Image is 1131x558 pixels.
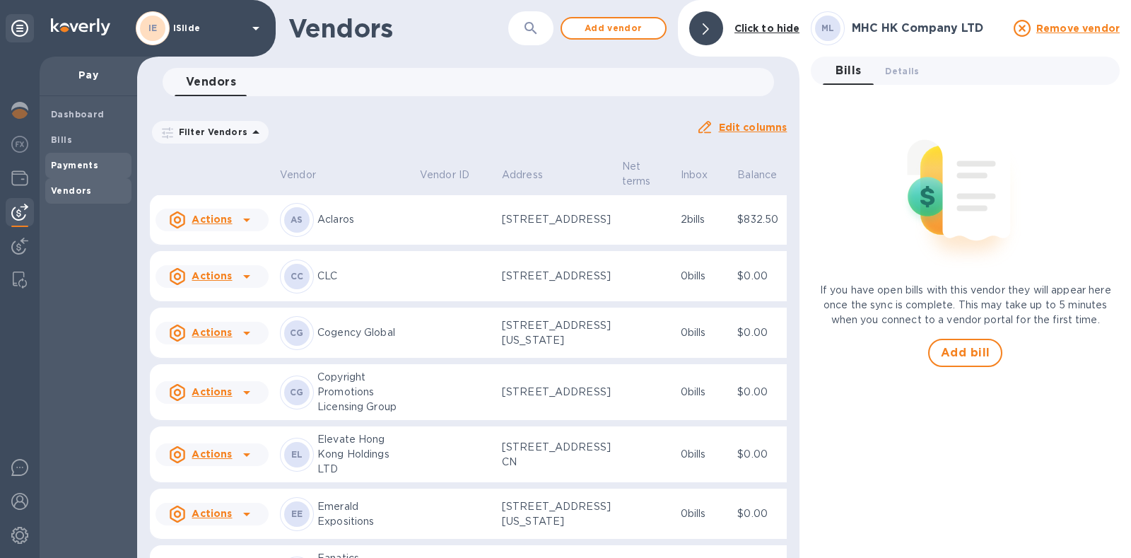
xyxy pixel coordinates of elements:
span: Add bill [941,344,990,361]
b: Payments [51,160,98,170]
img: Foreign exchange [11,136,28,153]
p: 0 bills [681,269,727,284]
p: ISlide [173,23,244,33]
img: Logo [51,18,110,35]
p: [STREET_ADDRESS] [502,385,611,400]
b: EL [291,449,303,460]
p: $832.50 [737,212,795,227]
span: Vendor ID [420,168,488,182]
p: Net terms [622,159,651,189]
p: 0 bills [681,506,727,521]
p: [STREET_ADDRESS][US_STATE] [502,318,611,348]
p: $0.00 [737,385,795,400]
b: Dashboard [51,109,105,120]
b: Vendors [51,185,92,196]
p: $0.00 [737,325,795,340]
span: Details [885,64,919,79]
b: CC [291,271,304,281]
p: Vendor ID [420,168,469,182]
span: Address [502,168,561,182]
p: Copyright Promotions Licensing Group [317,370,409,414]
p: 2 bills [681,212,727,227]
p: 0 bills [681,447,727,462]
p: [STREET_ADDRESS] [502,212,611,227]
b: IE [148,23,158,33]
u: Actions [192,327,232,338]
p: [STREET_ADDRESS] [502,269,611,284]
u: Actions [192,448,232,460]
span: Add vendor [573,20,654,37]
u: Actions [192,214,232,225]
div: Unpin categories [6,14,34,42]
u: Edit columns [719,122,787,133]
p: 0 bills [681,325,727,340]
b: ML [821,23,835,33]
p: Emerald Expositions [317,499,409,529]
b: CG [290,327,304,338]
span: Balance [737,168,795,182]
p: Pay [51,68,126,82]
p: [STREET_ADDRESS] CN [502,440,611,470]
span: Vendors [186,72,236,92]
p: [STREET_ADDRESS][US_STATE] [502,499,611,529]
p: $0.00 [737,447,795,462]
img: Wallets [11,170,28,187]
span: Bills [836,61,861,81]
p: $0.00 [737,506,795,521]
p: Aclaros [317,212,409,227]
p: Vendor [280,168,316,182]
button: Add bill [928,339,1003,367]
p: CLC [317,269,409,284]
b: CG [290,387,304,397]
p: $0.00 [737,269,795,284]
b: Bills [51,134,72,145]
u: Actions [192,270,232,281]
u: Actions [192,508,232,519]
b: EE [291,508,303,519]
u: Remove vendor [1036,23,1120,34]
u: Actions [192,386,232,397]
p: Filter Vendors [173,126,247,138]
p: Inbox [681,168,708,182]
button: Add vendor [561,17,667,40]
span: Vendor [280,168,334,182]
p: 0 bills [681,385,727,400]
p: If you have open bills with this vendor they will appear here once the sync is complete. This may... [811,283,1120,327]
span: Inbox [681,168,727,182]
p: Balance [737,168,777,182]
h3: MHC HK Company LTD [852,22,1005,35]
b: Click to hide [734,23,800,34]
p: Elevate Hong Kong Holdings LTD [317,432,409,477]
p: Address [502,168,543,182]
h1: Vendors [288,13,508,43]
span: Net terms [622,159,669,189]
p: Cogency Global [317,325,409,340]
b: AS [291,214,303,225]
